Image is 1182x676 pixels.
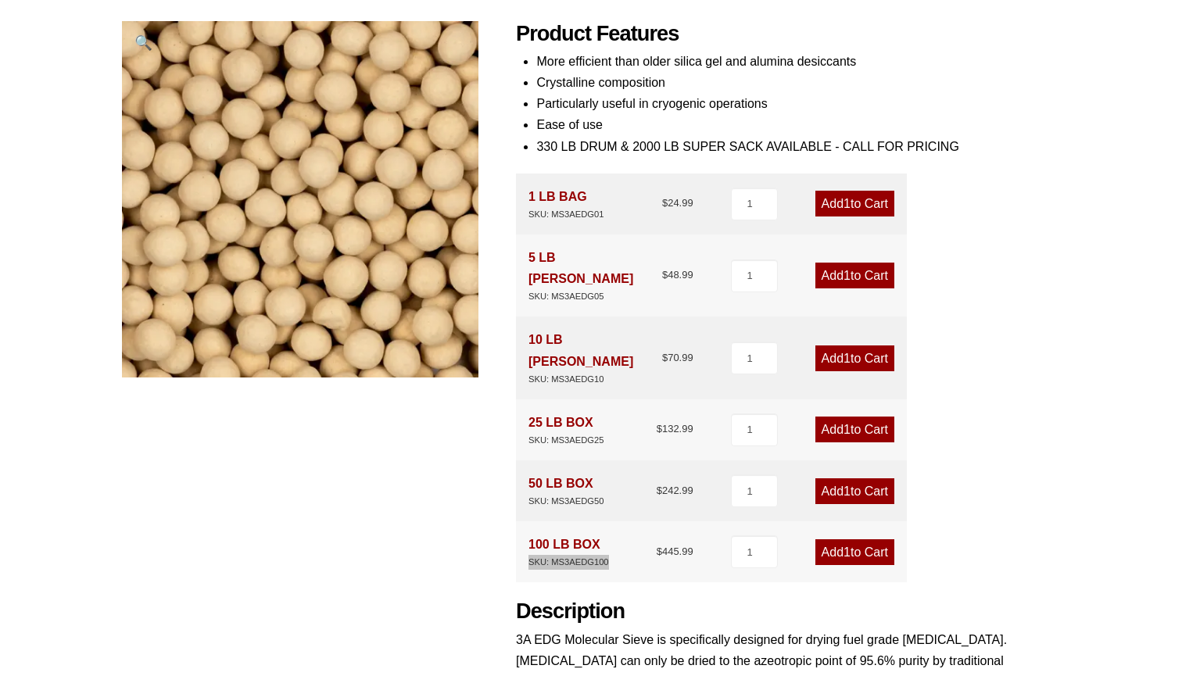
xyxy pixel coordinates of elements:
span: $ [657,545,662,557]
span: $ [662,197,668,209]
div: SKU: MS3AEDG25 [528,433,604,448]
bdi: 242.99 [657,485,693,496]
bdi: 48.99 [662,269,693,281]
span: $ [662,269,668,281]
bdi: 70.99 [662,352,693,363]
span: 🔍 [134,34,152,51]
div: 1 LB BAG [528,186,604,222]
div: 25 LB BOX [528,412,604,448]
a: Add1to Cart [815,478,894,504]
span: $ [657,423,662,435]
div: SKU: MS3AEDG01 [528,207,604,222]
bdi: 445.99 [657,545,693,557]
div: 5 LB [PERSON_NAME] [528,247,662,304]
div: SKU: MS3AEDG100 [528,555,609,570]
span: 1 [844,352,851,365]
a: Add1to Cart [815,417,894,442]
div: 50 LB BOX [528,473,604,509]
a: Add1to Cart [815,191,894,216]
a: Add1to Cart [815,539,894,565]
a: Add1to Cart [815,345,894,371]
bdi: 24.99 [662,197,693,209]
a: Add1to Cart [815,263,894,288]
span: 1 [844,485,851,498]
div: 100 LB BOX [528,534,609,570]
span: 1 [844,197,851,210]
div: SKU: MS3AEDG05 [528,289,662,304]
div: 10 LB [PERSON_NAME] [528,329,662,386]
li: 330 LB DRUM & 2000 LB SUPER SACK AVAILABLE - CALL FOR PRICING [536,136,1060,157]
li: Ease of use [536,114,1060,135]
li: Particularly useful in cryogenic operations [536,93,1060,114]
bdi: 132.99 [657,423,693,435]
span: $ [662,352,668,363]
span: 1 [844,545,851,559]
li: More efficient than older silica gel and alumina desiccants [536,51,1060,72]
div: SKU: MS3AEDG50 [528,494,604,509]
div: SKU: MS3AEDG10 [528,372,662,387]
h2: Description [516,599,1060,624]
h2: Product Features [516,21,1060,47]
span: $ [657,485,662,496]
a: View full-screen image gallery [122,21,165,64]
span: 1 [844,269,851,282]
span: 1 [844,423,851,436]
li: Crystalline composition [536,72,1060,93]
